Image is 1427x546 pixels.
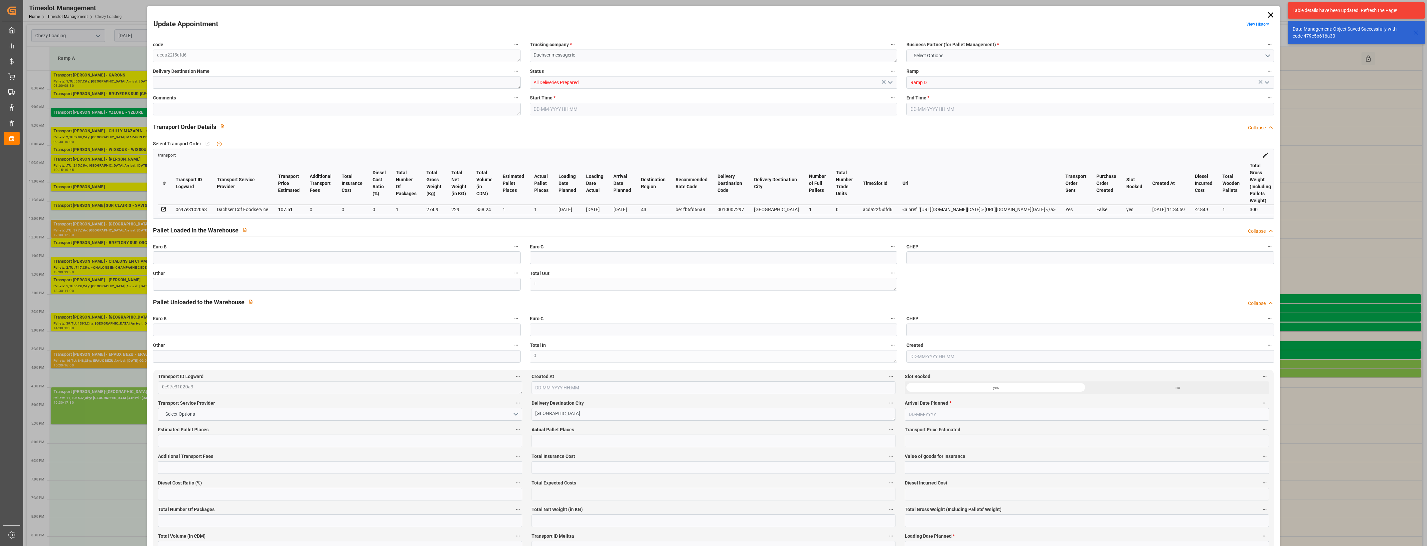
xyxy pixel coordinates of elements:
button: Diesel Incurred Cost [1260,478,1269,487]
button: Total Net Weight (in KG) [887,505,895,514]
div: [DATE] [558,205,576,213]
h2: Pallet Loaded in the Warehouse [153,226,238,235]
span: Diesel Incurred Cost [905,479,947,486]
button: Actual Pallet Places [887,425,895,434]
span: Delivery Destination Name [153,68,210,75]
th: Transport Price Estimated [273,162,305,205]
span: Status [530,68,544,75]
span: Euro C [530,315,544,322]
button: Loading Date Planned * [1260,532,1269,540]
span: code [153,41,163,48]
div: Collapse [1248,124,1266,131]
div: 1 [809,205,826,213]
button: View description [238,223,251,236]
span: Value of goods for Insurance [905,453,965,460]
span: Select Transport Order [153,140,201,147]
th: Created At [1147,162,1190,205]
span: End Time [906,94,929,101]
button: Trucking company * [888,40,897,49]
div: Table details have been updated. Refresh the Page!. [1293,7,1415,14]
input: Type to search/select [906,76,1274,89]
span: Arrival Date Planned [905,400,951,407]
span: Transport Price Estimated [905,426,960,433]
div: 1 [1222,205,1240,213]
th: Url [897,162,1060,205]
button: open menu [1261,77,1271,88]
th: Total Number Trade Units [831,162,858,205]
span: Select Options [162,411,198,418]
div: Dachser Cof Foodservice [217,205,268,213]
button: Delivery Destination Name [512,67,521,75]
button: Total Expected Costs [887,478,895,487]
input: DD-MM-YYYY [905,408,1269,421]
div: be1fb6fd66a8 [676,205,708,213]
button: Value of goods for Insurance [1260,452,1269,461]
div: Data Management: Object Saved Successfully with code 479e5b616a30 [1293,26,1407,40]
th: Loading Date Actual [581,162,608,205]
span: Total Insurance Cost [532,453,575,460]
div: 0 [836,205,853,213]
th: Diesel Cost Ratio (%) [368,162,391,205]
h2: Update Appointment [153,19,218,30]
button: Transport ID Melitta [887,532,895,540]
button: CHEP [1265,314,1274,323]
textarea: 0c97e31020a3 [158,381,522,394]
span: Total Volume (in CDM) [158,533,206,540]
span: CHEP [906,315,918,322]
div: 0 [310,205,332,213]
span: Total Net Weight (in KG) [532,506,583,513]
span: Trucking company [530,41,572,48]
button: Total Insurance Cost [887,452,895,461]
span: Actual Pallet Places [532,426,574,433]
span: Created [906,342,923,349]
th: TimeSlot Id [858,162,897,205]
textarea: 1 [530,278,897,291]
div: 229 [451,205,466,213]
button: Slot Booked [1260,372,1269,381]
button: Business Partner (for Pallet Management) * [1265,40,1274,49]
button: Total Gross Weight (Including Pallets' Weight) [1260,505,1269,514]
th: Recommended Rate Code [671,162,713,205]
button: View description [244,295,257,308]
input: Type to search/select [530,76,897,89]
div: 300 [1250,205,1271,213]
th: Arrival Date Planned [608,162,636,205]
div: 858.24 [476,205,493,213]
th: Total Insurance Cost [337,162,368,205]
div: Yes [1065,205,1086,213]
span: Loading Date Planned [905,533,955,540]
span: Created At [532,373,554,380]
div: 107.51 [278,205,300,213]
button: code [512,40,521,49]
th: Number of Full Pallets [804,162,831,205]
span: Transport ID Melitta [532,533,574,540]
button: Euro C [888,314,897,323]
th: Additional Transport Fees [305,162,337,205]
span: Total Number Of Packages [158,506,215,513]
div: Collapse [1248,300,1266,307]
span: Euro B [153,243,167,250]
th: Purchase Order Created [1091,162,1121,205]
span: Slot Booked [905,373,930,380]
span: Transport ID Logward [158,373,204,380]
a: transport [158,152,176,157]
h2: Transport Order Details [153,122,216,131]
th: Transport Order Sent [1060,162,1091,205]
div: Collapse [1248,228,1266,235]
span: CHEP [906,243,918,250]
span: Total In [530,342,546,349]
button: Total Volume (in CDM) [514,532,522,540]
div: no [1087,381,1269,394]
button: Transport Price Estimated [1260,425,1269,434]
th: Loading Date Planned [554,162,581,205]
div: [GEOGRAPHIC_DATA] [754,205,799,213]
button: Euro C [888,242,897,251]
input: DD-MM-YYYY HH:MM [906,350,1274,363]
button: Transport Service Provider [514,399,522,407]
input: DD-MM-YYYY HH:MM [906,103,1274,115]
th: Total Gross Weight (Including Pallets' Weight) [1245,162,1276,205]
button: Diesel Cost Ratio (%) [514,478,522,487]
th: Actual Pallet Places [529,162,554,205]
div: acda22f5dfd6 [863,205,892,213]
div: 1 [534,205,549,213]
